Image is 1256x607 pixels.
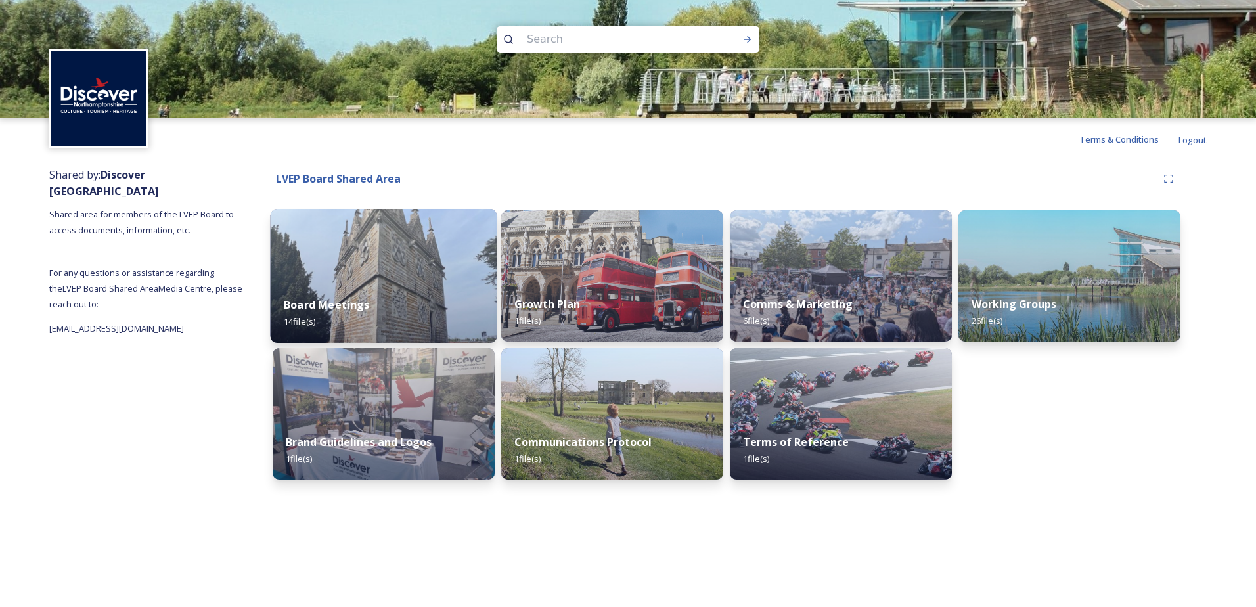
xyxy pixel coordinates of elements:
span: 14 file(s) [284,315,315,327]
strong: Growth Plan [514,297,580,311]
strong: LVEP Board Shared Area [276,171,401,186]
span: 1 file(s) [286,453,312,464]
img: 4f441ff7-a847-461b-aaa5-c19687a46818.jpg [730,210,952,342]
span: 6 file(s) [743,315,769,326]
img: 71c7b32b-ac08-45bd-82d9-046af5700af1.jpg [273,348,495,480]
span: Shared area for members of the LVEP Board to access documents, information, etc. [49,208,236,236]
img: 0c84a837-7e82-45db-8c4d-a7cc46ec2f26.jpg [501,348,723,480]
span: 1 file(s) [514,315,541,326]
img: Untitled%20design%20%282%29.png [51,51,146,146]
strong: Comms & Marketing [743,297,853,311]
span: 1 file(s) [514,453,541,464]
strong: Discover [GEOGRAPHIC_DATA] [49,168,159,198]
strong: Terms of Reference [743,435,849,449]
strong: Communications Protocol [514,435,652,449]
img: 5e704d69-6593-43ce-b5d6-cc1eb7eb219d.jpg [958,210,1180,342]
strong: Board Meetings [284,298,370,312]
span: Shared by: [49,168,159,198]
span: For any questions or assistance regarding the LVEP Board Shared Area Media Centre, please reach o... [49,267,242,310]
strong: Working Groups [972,297,1056,311]
span: 1 file(s) [743,453,769,464]
input: Search [520,25,700,54]
img: 5bb6497d-ede2-4272-a435-6cca0481cbbd.jpg [271,209,497,343]
img: ed4df81f-8162-44f3-84ed-da90e9d03d77.jpg [501,210,723,342]
span: 26 file(s) [972,315,1002,326]
span: [EMAIL_ADDRESS][DOMAIN_NAME] [49,323,184,334]
img: d9b36da6-a600-4734-a8c2-d1cb49eadf6f.jpg [730,348,952,480]
a: Terms & Conditions [1079,131,1178,147]
span: Logout [1178,134,1207,146]
span: Terms & Conditions [1079,133,1159,145]
strong: Brand Guidelines and Logos [286,435,432,449]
